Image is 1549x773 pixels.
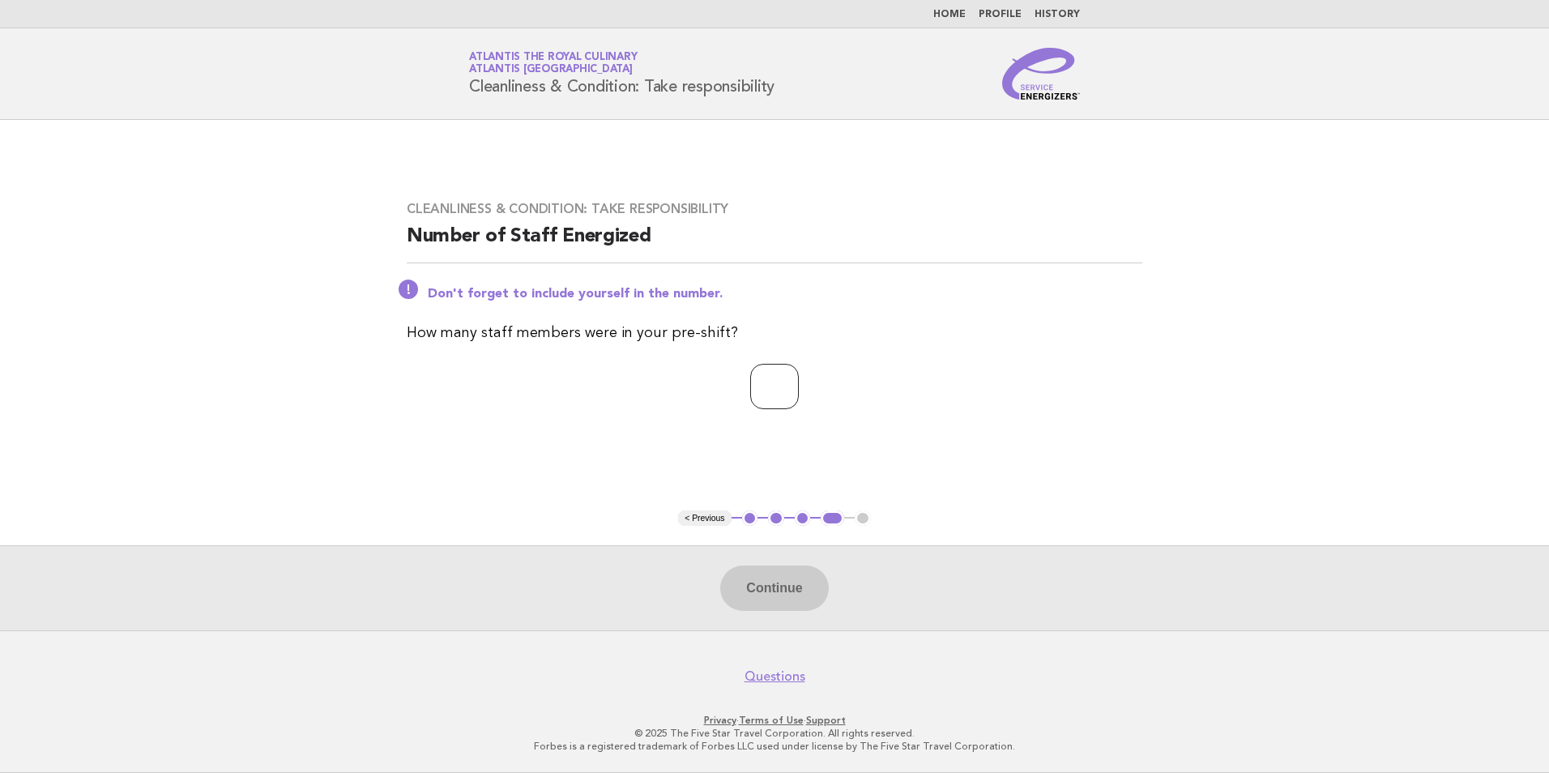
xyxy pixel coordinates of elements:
[933,10,966,19] a: Home
[407,224,1142,263] h2: Number of Staff Energized
[428,286,1142,302] p: Don't forget to include yourself in the number.
[739,715,804,726] a: Terms of Use
[768,510,784,527] button: 2
[979,10,1022,19] a: Profile
[469,52,637,75] a: Atlantis the Royal CulinaryAtlantis [GEOGRAPHIC_DATA]
[704,715,736,726] a: Privacy
[1035,10,1080,19] a: History
[678,510,731,527] button: < Previous
[279,727,1270,740] p: © 2025 The Five Star Travel Corporation. All rights reserved.
[407,322,1142,344] p: How many staff members were in your pre-shift?
[469,53,774,95] h1: Cleanliness & Condition: Take responsibility
[795,510,811,527] button: 3
[821,510,844,527] button: 4
[1002,48,1080,100] img: Service Energizers
[279,740,1270,753] p: Forbes is a registered trademark of Forbes LLC used under license by The Five Star Travel Corpora...
[742,510,758,527] button: 1
[469,65,633,75] span: Atlantis [GEOGRAPHIC_DATA]
[745,668,805,685] a: Questions
[806,715,846,726] a: Support
[279,714,1270,727] p: · ·
[407,201,1142,217] h3: Cleanliness & Condition: Take responsibility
